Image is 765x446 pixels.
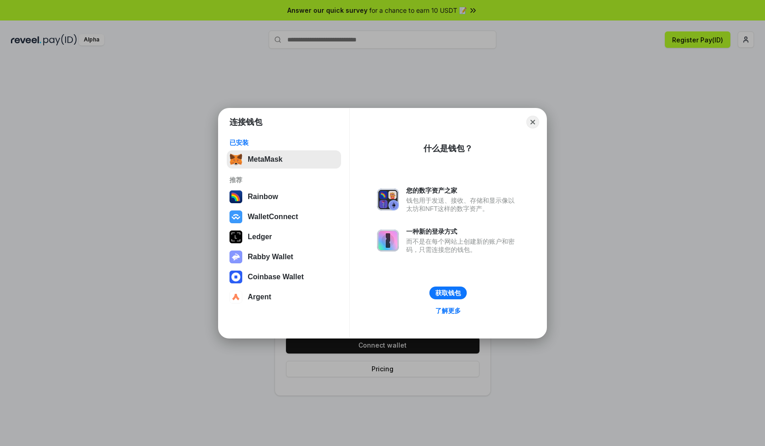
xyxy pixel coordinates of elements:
[435,289,461,297] div: 获取钱包
[227,208,341,226] button: WalletConnect
[229,176,338,184] div: 推荐
[229,117,262,128] h1: 连接钱包
[229,231,242,243] img: svg+xml,%3Csvg%20xmlns%3D%22http%3A%2F%2Fwww.w3.org%2F2000%2Fsvg%22%20width%3D%2228%22%20height%3...
[423,143,473,154] div: 什么是钱包？
[248,293,271,301] div: Argent
[526,116,539,128] button: Close
[227,248,341,266] button: Rabby Wallet
[377,189,399,210] img: svg+xml,%3Csvg%20xmlns%3D%22http%3A%2F%2Fwww.w3.org%2F2000%2Fsvg%22%20fill%3D%22none%22%20viewBox...
[248,213,298,221] div: WalletConnect
[248,193,278,201] div: Rainbow
[229,291,242,303] img: svg+xml,%3Csvg%20width%3D%2228%22%20height%3D%2228%22%20viewBox%3D%220%200%2028%2028%22%20fill%3D...
[229,153,242,166] img: svg+xml,%3Csvg%20fill%3D%22none%22%20height%3D%2233%22%20viewBox%3D%220%200%2035%2033%22%20width%...
[248,253,293,261] div: Rabby Wallet
[406,237,519,254] div: 而不是在每个网站上创建新的账户和密码，只需连接您的钱包。
[227,228,341,246] button: Ledger
[227,188,341,206] button: Rainbow
[406,196,519,213] div: 钱包用于发送、接收、存储和显示像以太坊和NFT这样的数字资产。
[248,233,272,241] div: Ledger
[227,288,341,306] button: Argent
[406,227,519,236] div: 一种新的登录方式
[248,273,304,281] div: Coinbase Wallet
[227,150,341,169] button: MetaMask
[377,230,399,251] img: svg+xml,%3Csvg%20xmlns%3D%22http%3A%2F%2Fwww.w3.org%2F2000%2Fsvg%22%20fill%3D%22none%22%20viewBox...
[435,307,461,315] div: 了解更多
[229,190,242,203] img: svg+xml,%3Csvg%20width%3D%22120%22%20height%3D%22120%22%20viewBox%3D%220%200%20120%20120%22%20fil...
[406,186,519,195] div: 您的数字资产之家
[430,305,466,317] a: 了解更多
[229,271,242,283] img: svg+xml,%3Csvg%20width%3D%2228%22%20height%3D%2228%22%20viewBox%3D%220%200%2028%2028%22%20fill%3D...
[229,138,338,147] div: 已安装
[248,155,282,164] div: MetaMask
[429,287,467,299] button: 获取钱包
[229,210,242,223] img: svg+xml,%3Csvg%20width%3D%2228%22%20height%3D%2228%22%20viewBox%3D%220%200%2028%2028%22%20fill%3D...
[227,268,341,286] button: Coinbase Wallet
[229,251,242,263] img: svg+xml,%3Csvg%20xmlns%3D%22http%3A%2F%2Fwww.w3.org%2F2000%2Fsvg%22%20fill%3D%22none%22%20viewBox...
